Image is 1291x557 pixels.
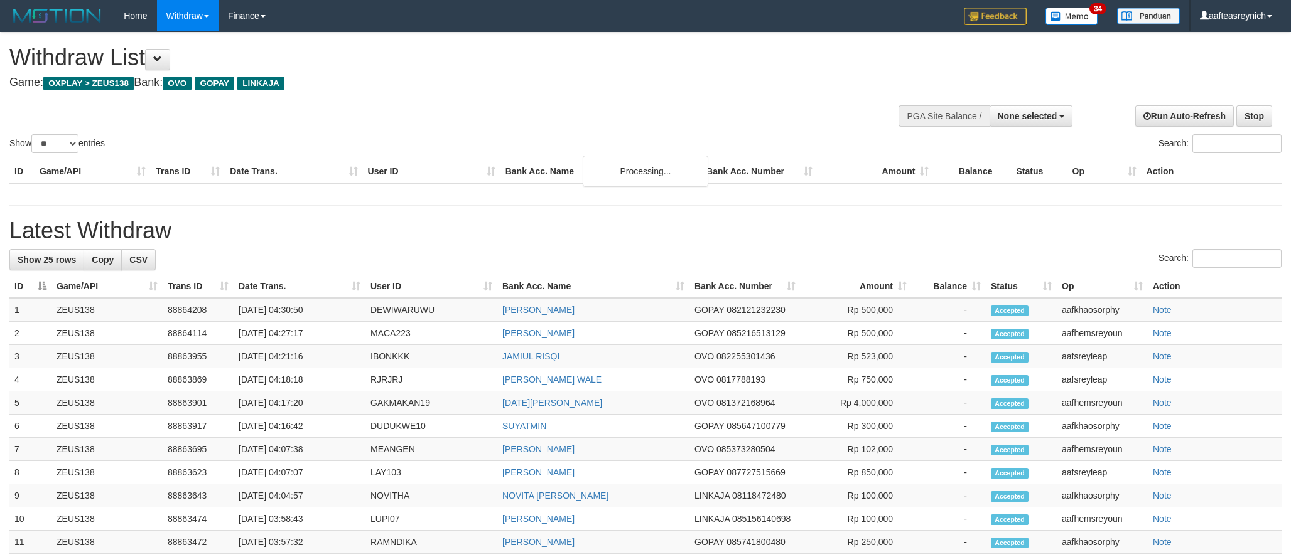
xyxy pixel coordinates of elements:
td: 88863901 [163,391,234,415]
td: aafsreyleap [1057,368,1148,391]
td: [DATE] 03:57:32 [234,531,365,554]
th: Bank Acc. Number: activate to sort column ascending [689,275,801,298]
img: panduan.png [1117,8,1180,24]
span: Accepted [991,491,1029,502]
label: Search: [1159,134,1282,153]
a: Note [1153,444,1172,454]
a: Note [1153,305,1172,315]
td: [DATE] 04:17:20 [234,391,365,415]
td: RAMNDIKA [365,531,497,554]
img: MOTION_logo.png [9,6,105,25]
span: Accepted [991,468,1029,479]
a: Note [1153,398,1172,408]
label: Show entries [9,134,105,153]
td: Rp 100,000 [801,507,912,531]
a: SUYATMIN [502,421,546,431]
td: ZEUS138 [51,298,163,322]
th: Date Trans.: activate to sort column ascending [234,275,365,298]
td: Rp 300,000 [801,415,912,438]
span: None selected [998,111,1057,121]
td: [DATE] 03:58:43 [234,507,365,531]
th: Op: activate to sort column ascending [1057,275,1148,298]
td: 8 [9,461,51,484]
td: 88863643 [163,484,234,507]
td: ZEUS138 [51,484,163,507]
span: GOPAY [694,537,724,547]
label: Search: [1159,249,1282,268]
span: LINKAJA [694,491,730,501]
th: Action [1142,160,1282,183]
th: Status [1011,160,1067,183]
span: Accepted [991,514,1029,525]
div: PGA Site Balance / [899,105,989,127]
a: [PERSON_NAME] WALE [502,374,602,385]
span: Copy 087727515669 to clipboard [727,467,785,477]
td: - [912,368,986,391]
span: Copy 085741800480 to clipboard [727,537,785,547]
td: aafkhaosorphy [1057,484,1148,507]
span: GOPAY [694,328,724,338]
td: 88864114 [163,322,234,345]
th: Game/API [35,160,151,183]
td: - [912,298,986,322]
td: 7 [9,438,51,461]
img: Button%20Memo.svg [1045,8,1098,25]
span: Copy 0817788193 to clipboard [716,374,765,385]
span: OVO [694,398,714,408]
span: Accepted [991,329,1029,339]
td: MACA223 [365,322,497,345]
td: 88864208 [163,298,234,322]
td: 2 [9,322,51,345]
a: CSV [121,249,156,270]
td: 6 [9,415,51,438]
span: Copy 08118472480 to clipboard [732,491,786,501]
td: IBONKKK [365,345,497,368]
td: ZEUS138 [51,322,163,345]
img: Feedback.jpg [964,8,1027,25]
td: - [912,438,986,461]
th: ID [9,160,35,183]
span: OVO [163,77,192,90]
th: Date Trans. [225,160,362,183]
a: Note [1153,514,1172,524]
span: Copy 085647100779 to clipboard [727,421,785,431]
span: LINKAJA [694,514,730,524]
span: LINKAJA [237,77,284,90]
td: 9 [9,484,51,507]
td: - [912,507,986,531]
span: CSV [129,255,148,265]
td: 88863623 [163,461,234,484]
a: Note [1153,537,1172,547]
span: Accepted [991,398,1029,409]
td: Rp 250,000 [801,531,912,554]
td: 88863955 [163,345,234,368]
td: ZEUS138 [51,415,163,438]
td: - [912,322,986,345]
td: 11 [9,531,51,554]
a: Copy [84,249,122,270]
th: Status: activate to sort column ascending [986,275,1057,298]
td: 88863695 [163,438,234,461]
th: Amount: activate to sort column ascending [801,275,912,298]
th: Game/API: activate to sort column ascending [51,275,163,298]
td: [DATE] 04:18:18 [234,368,365,391]
td: - [912,391,986,415]
td: aafkhaosorphy [1057,531,1148,554]
span: OVO [694,351,714,361]
a: [PERSON_NAME] [502,305,575,315]
td: [DATE] 04:16:42 [234,415,365,438]
td: Rp 750,000 [801,368,912,391]
span: Copy 085156140698 to clipboard [732,514,791,524]
a: [DATE][PERSON_NAME] [502,398,602,408]
td: LUPI07 [365,507,497,531]
a: [PERSON_NAME] [502,328,575,338]
td: Rp 500,000 [801,322,912,345]
span: Accepted [991,445,1029,455]
span: Accepted [991,538,1029,548]
td: ZEUS138 [51,507,163,531]
td: aafkhaosorphy [1057,415,1148,438]
a: Note [1153,328,1172,338]
td: MEANGEN [365,438,497,461]
td: Rp 500,000 [801,298,912,322]
th: Op [1067,160,1142,183]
